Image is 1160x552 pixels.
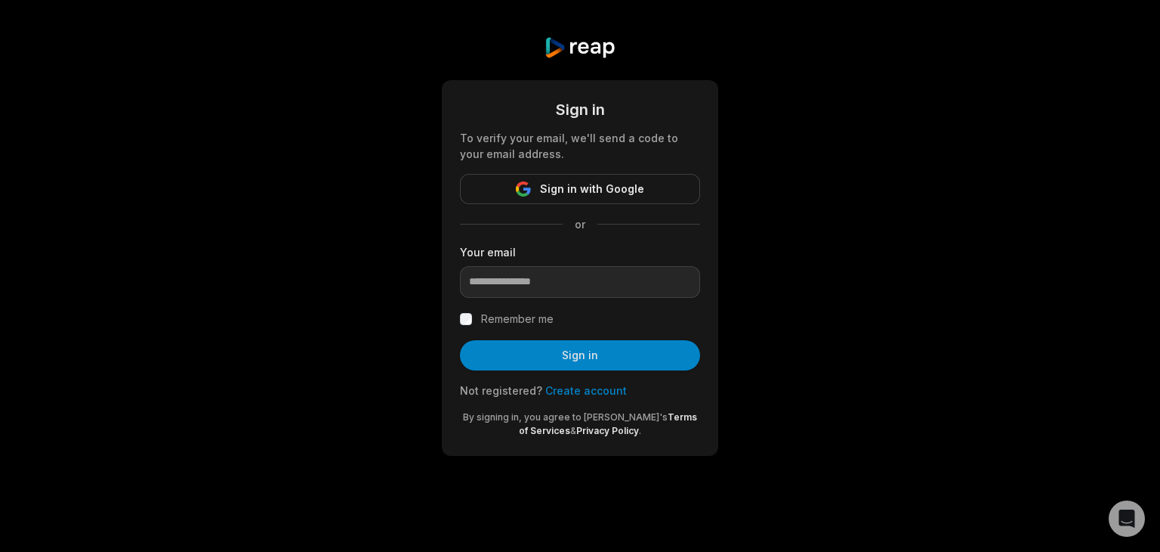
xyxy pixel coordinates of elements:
[639,425,641,436] span: .
[545,384,627,397] a: Create account
[460,130,700,162] div: To verify your email, we'll send a code to your email address.
[576,425,639,436] a: Privacy Policy
[460,98,700,121] div: Sign in
[460,384,542,397] span: Not registered?
[460,340,700,371] button: Sign in
[563,216,597,232] span: or
[463,411,668,423] span: By signing in, you agree to [PERSON_NAME]'s
[1109,501,1145,537] div: Open Intercom Messenger
[519,411,697,436] a: Terms of Services
[570,425,576,436] span: &
[481,310,554,328] label: Remember me
[540,180,644,198] span: Sign in with Google
[460,174,700,204] button: Sign in with Google
[460,244,700,260] label: Your email
[544,36,615,59] img: reap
